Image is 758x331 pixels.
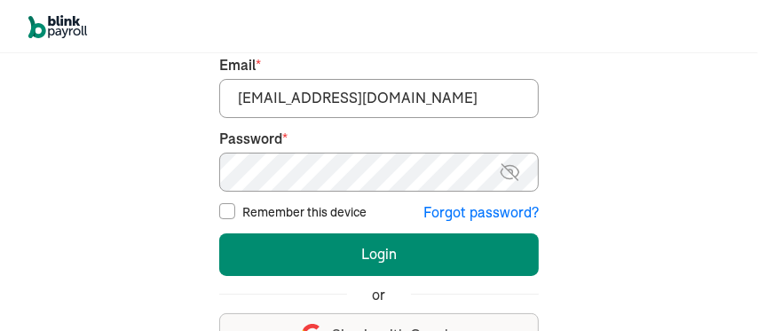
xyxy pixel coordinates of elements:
[28,15,88,38] img: logo
[219,129,539,149] label: Password
[219,233,539,276] button: Login
[423,202,539,223] button: Forgot password?
[373,285,386,305] span: or
[219,55,539,75] label: Email
[242,203,367,221] label: Remember this device
[219,79,539,118] input: Your email address
[499,162,521,183] img: eye
[669,246,758,331] iframe: Chat Widget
